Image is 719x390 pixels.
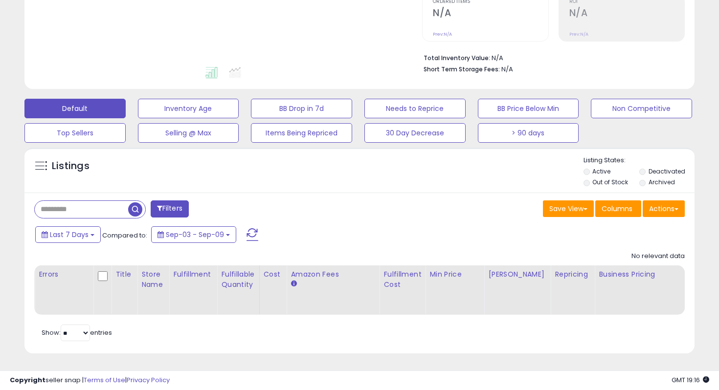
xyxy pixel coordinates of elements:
[591,99,692,118] button: Non Competitive
[584,156,695,165] p: Listing States:
[672,375,709,385] span: 2025-09-17 19:16 GMT
[251,123,352,143] button: Items Being Repriced
[102,231,147,240] span: Compared to:
[592,167,610,175] label: Active
[649,178,675,186] label: Archived
[424,51,677,63] li: N/A
[433,31,452,37] small: Prev: N/A
[42,328,112,337] span: Show: entries
[488,269,546,280] div: [PERSON_NAME]
[592,178,628,186] label: Out of Stock
[138,123,239,143] button: Selling @ Max
[24,99,126,118] button: Default
[166,230,224,239] span: Sep-03 - Sep-09
[141,269,165,290] div: Store Name
[50,230,89,239] span: Last 7 Days
[24,123,126,143] button: Top Sellers
[35,226,101,243] button: Last 7 Days
[569,31,588,37] small: Prev: N/A
[221,269,255,290] div: Fulfillable Quantity
[138,99,239,118] button: Inventory Age
[291,269,375,280] div: Amazon Fees
[264,269,283,280] div: Cost
[478,99,579,118] button: BB Price Below Min
[127,375,170,385] a: Privacy Policy
[599,269,698,280] div: Business Pricing
[39,269,89,280] div: Errors
[364,99,466,118] button: Needs to Reprice
[151,226,236,243] button: Sep-03 - Sep-09
[173,269,213,280] div: Fulfillment
[10,376,170,385] div: seller snap | |
[569,7,684,21] h2: N/A
[543,200,594,217] button: Save View
[649,167,685,175] label: Deactivated
[10,375,45,385] strong: Copyright
[501,65,513,74] span: N/A
[151,200,189,217] button: Filters
[424,65,500,73] b: Short Term Storage Fees:
[52,159,90,173] h5: Listings
[555,269,590,280] div: Repricing
[429,269,480,280] div: Min Price
[602,204,632,214] span: Columns
[251,99,352,118] button: BB Drop in 7d
[643,200,685,217] button: Actions
[383,269,421,290] div: Fulfillment Cost
[631,252,685,261] div: No relevant data
[478,123,579,143] button: > 90 days
[84,375,125,385] a: Terms of Use
[115,269,133,280] div: Title
[595,200,641,217] button: Columns
[364,123,466,143] button: 30 Day Decrease
[424,54,490,62] b: Total Inventory Value:
[291,280,296,288] small: Amazon Fees.
[433,7,548,21] h2: N/A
